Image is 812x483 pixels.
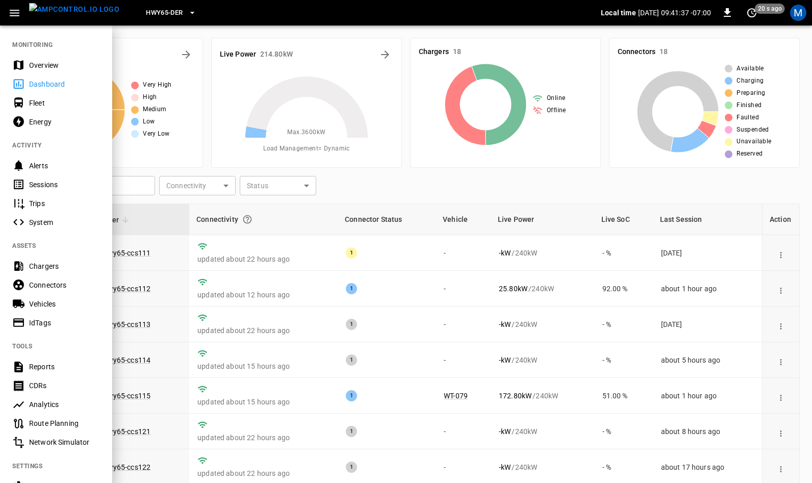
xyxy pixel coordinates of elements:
img: ampcontrol.io logo [29,3,119,16]
div: Dashboard [29,79,100,89]
p: Local time [601,8,636,18]
div: Fleet [29,98,100,108]
span: HWY65-DER [146,7,183,19]
div: Chargers [29,261,100,271]
div: Reports [29,362,100,372]
span: 20 s ago [755,4,785,14]
div: Connectors [29,280,100,290]
div: Vehicles [29,299,100,309]
div: profile-icon [790,5,806,21]
div: Energy [29,117,100,127]
div: System [29,217,100,227]
p: [DATE] 09:41:37 -07:00 [638,8,711,18]
div: Network Simulator [29,437,100,447]
div: CDRs [29,380,100,391]
div: Sessions [29,180,100,190]
div: Trips [29,198,100,209]
div: Route Planning [29,418,100,428]
div: Alerts [29,161,100,171]
div: Overview [29,60,100,70]
div: IdTags [29,318,100,328]
button: set refresh interval [744,5,760,21]
div: Analytics [29,399,100,410]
